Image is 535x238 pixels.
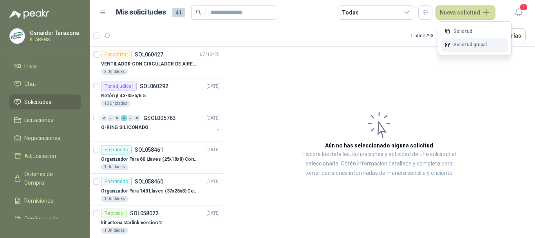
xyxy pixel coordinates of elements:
[206,114,220,122] p: [DATE]
[24,98,51,106] span: Solicitudes
[101,209,127,218] div: Recibido
[90,205,223,237] a: RecibidoSOL058022[DATE] kit antena starlink version 21 Unidades
[128,115,134,121] div: 0
[206,146,220,154] p: [DATE]
[410,29,459,42] div: 1 - 50 de 293
[30,37,79,42] p: KLARENS
[90,174,223,205] a: En tránsitoSOL058460[DATE] Organizador Para 140 Llaves (37x28x8) Con Cerradura1 Unidades
[206,210,220,217] p: [DATE]
[24,214,59,223] span: Configuración
[101,227,128,234] div: 1 Unidades
[101,156,199,163] p: Organizador Para 60 Llaves (25x18x8) Con Cerradura
[101,124,148,131] p: O-RING SILICONADO
[101,50,132,59] div: Por cotizar
[101,187,199,195] p: Organizador Para 140 Llaves (37x28x8) Con Cerradura
[9,113,81,127] a: Licitaciones
[436,5,495,20] button: Nueva solicitud
[101,82,137,91] div: Por adjudicar
[101,219,162,227] p: kit antena starlink version 2
[116,7,166,18] h1: Mis solicitudes
[101,145,132,154] div: En tránsito
[24,152,56,160] span: Adjudicación
[108,115,114,121] div: 0
[24,62,37,70] span: Inicio
[206,83,220,90] p: [DATE]
[101,113,221,138] a: 0 0 0 3 0 0 GSOL005763[DATE] O-RING SILICONADO
[206,178,220,185] p: [DATE]
[302,150,457,178] p: Explora los detalles, cotizaciones y actividad de una solicitud al seleccionarla. Obtén informaci...
[9,131,81,145] a: Negociaciones
[121,115,127,121] div: 3
[9,76,81,91] a: Chat
[90,78,223,110] a: Por adjudicarSOL060292[DATE] Retén ø 43-35-5/6.510 Unidades
[9,167,81,190] a: Órdenes de Compra
[24,80,36,88] span: Chat
[140,84,168,89] p: SOL060292
[9,9,49,19] img: Logo peakr
[90,47,223,78] a: Por cotizarSOL06042707/10/25 VENTILADOR CON CIRCULADOR DE AIRE MULTIPROPOSITO XPOWER DE 14"2 Unid...
[9,58,81,73] a: Inicio
[135,52,163,57] p: SOL060427
[101,92,146,100] p: Retén ø 43-35-5/6.5
[101,196,128,202] div: 1 Unidades
[325,141,433,150] h3: Aún no has seleccionado niguna solicitud
[101,69,128,75] div: 2 Unidades
[134,115,140,121] div: 0
[90,142,223,174] a: En tránsitoSOL058461[DATE] Organizador Para 60 Llaves (25x18x8) Con Cerradura1 Unidades
[101,60,199,68] p: VENTILADOR CON CIRCULADOR DE AIRE MULTIPROPOSITO XPOWER DE 14"
[135,179,163,184] p: SOL058460
[101,100,130,107] div: 10 Unidades
[441,38,508,52] a: Solicitud grupal
[114,115,120,121] div: 0
[24,170,73,187] span: Órdenes de Compra
[519,4,528,11] span: 1
[24,134,60,142] span: Negociaciones
[196,9,201,15] span: search
[512,5,526,20] button: 1
[135,147,163,153] p: SOL058461
[143,115,176,121] p: GSOL005763
[342,8,358,17] div: Todas
[24,116,53,124] span: Licitaciones
[172,8,185,17] span: 41
[10,29,25,44] img: Company Logo
[101,177,132,186] div: En tránsito
[9,94,81,109] a: Solicitudes
[9,211,81,226] a: Configuración
[9,193,81,208] a: Remisiones
[130,211,159,216] p: SOL058022
[200,51,220,58] p: 07/10/25
[9,149,81,164] a: Adjudicación
[101,164,128,170] div: 1 Unidades
[441,25,508,38] a: Solicitud
[101,115,107,121] div: 0
[30,30,79,36] p: Osnaider Tarazona
[24,196,53,205] span: Remisiones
